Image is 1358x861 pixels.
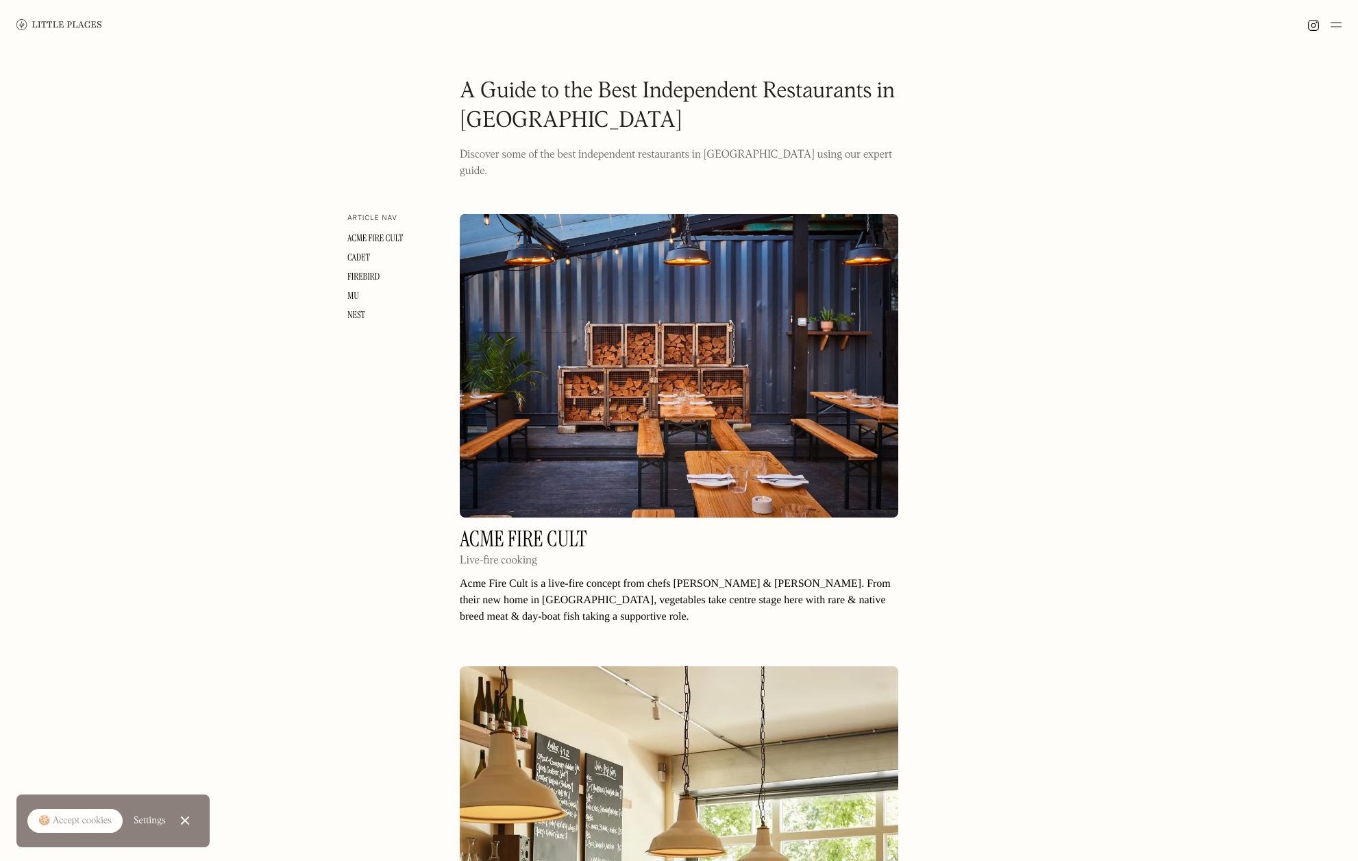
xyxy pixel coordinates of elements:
div: Settings [134,816,166,825]
div: Close Cookie Popup [184,821,185,821]
h1: A Guide to the Best Independent Restaurants in [GEOGRAPHIC_DATA] [460,77,898,136]
a: Acme Fire CultLive-fire cooking [460,529,587,576]
div: 🍪 Accept cookies [38,814,112,828]
a: Acme Fire Cult [347,232,403,245]
a: 🍪 Accept cookies [27,809,123,834]
a: Settings [134,805,166,836]
a: Firebird [347,271,380,283]
p: Live-fire cooking [460,553,587,569]
a: Close Cookie Popup [171,807,199,834]
h2: Acme Fire Cult [460,529,587,550]
a: Nest [347,309,365,322]
a: mu [347,290,359,302]
div: Article nav [347,214,397,223]
p: Acme Fire Cult is a live-fire concept from chefs [PERSON_NAME] & [PERSON_NAME]. From their new ho... [460,576,898,625]
p: Discover some of the best independent restaurants in [GEOGRAPHIC_DATA] using our expert guide. [460,147,898,180]
a: Cadet [347,252,370,264]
